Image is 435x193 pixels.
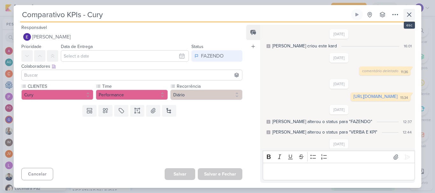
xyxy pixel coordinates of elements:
div: Ligar relógio [354,12,360,17]
div: esc [404,22,415,29]
div: Editor editing area: main [263,163,415,180]
div: 15:34 [400,95,408,100]
a: [URL][DOMAIN_NAME] [353,94,397,99]
label: Status [191,44,203,49]
input: Select a date [61,50,189,62]
button: [PERSON_NAME] [21,31,242,43]
div: Este log é visível à todos no kard [267,44,270,48]
div: Editor toolbar [263,151,415,163]
label: Time [102,83,168,90]
button: Diário [170,90,242,100]
label: Recorrência [176,83,242,90]
div: Este log é visível à todos no kard [267,130,270,134]
input: Buscar [23,71,241,79]
div: Colaboradores [21,63,242,70]
div: Este log é visível à todos no kard [267,120,270,124]
div: FAZENDO [201,52,224,60]
button: Performance [96,90,168,100]
div: 11:36 [401,70,408,75]
button: FAZENDO [191,50,242,62]
div: 12:44 [403,129,412,135]
label: Data de Entrega [61,44,93,49]
button: Cury [21,90,93,100]
label: Responsável [21,25,47,30]
div: 16:01 [404,43,412,49]
button: Cancelar [21,168,53,180]
span: comentário deletado [362,69,398,73]
div: Eduardo alterou o status para "FAZENDO" [272,118,372,125]
label: CLIENTES [27,83,93,90]
input: Kard Sem Título [20,9,350,20]
img: Eduardo Quaresma [23,33,31,41]
label: Prioridade [21,44,41,49]
div: Eduardo alterou o status para "VERBA E KPI" [272,129,377,135]
span: [PERSON_NAME] [32,33,71,41]
div: 12:37 [403,119,412,125]
div: Eduardo criou este kard [272,43,337,49]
